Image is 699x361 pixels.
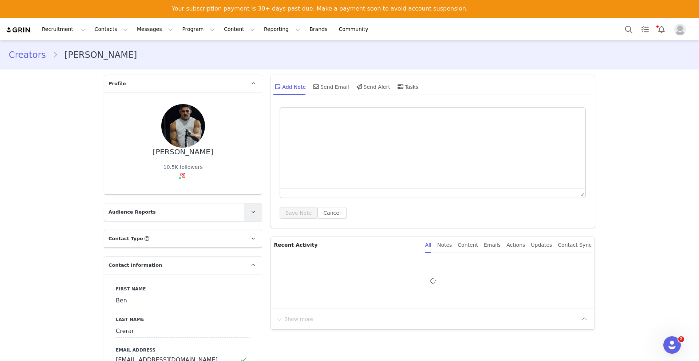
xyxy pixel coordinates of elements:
a: Community [335,21,376,37]
button: Contacts [90,21,132,37]
button: Notifications [653,21,670,37]
a: Brands [305,21,334,37]
img: instagram.svg [180,172,186,178]
button: Save Note [280,207,317,219]
a: View Invoices [172,17,217,25]
span: Contact Type [108,235,143,242]
button: Messages [133,21,177,37]
a: Creators [9,48,52,62]
div: Add Note [273,78,306,95]
div: Send Alert [355,78,390,95]
span: Contact Information [108,262,162,269]
div: Emails [484,237,501,253]
div: Notes [437,237,452,253]
button: Search [621,21,637,37]
p: Recent Activity [274,237,419,253]
div: Press the Up and Down arrow keys to resize the editor. [577,189,585,198]
label: Email Address [116,347,250,353]
img: cd0bd956-e9b1-42e7-ab47-2ce2924dd79b.jpg [161,104,205,148]
button: Profile [670,24,693,35]
iframe: Intercom live chat [663,336,681,354]
div: All [425,237,431,253]
span: Audience Reports [108,209,156,216]
div: Updates [531,237,552,253]
div: Actions [506,237,525,253]
img: grin logo [6,27,31,33]
div: Tasks [396,78,419,95]
div: Send Email [312,78,349,95]
label: Last Name [116,316,250,323]
a: Tasks [637,21,653,37]
button: Program [178,21,219,37]
div: Contact Sync [558,237,592,253]
span: Profile [108,80,126,87]
img: placeholder-profile.jpg [674,24,686,35]
iframe: Rich Text Area [280,111,585,189]
button: Reporting [260,21,305,37]
div: [PERSON_NAME] [153,148,213,156]
button: Recruitment [37,21,90,37]
span: 2 [678,336,684,342]
button: Show more [275,313,313,325]
div: Content [458,237,478,253]
button: Content [220,21,259,37]
button: Cancel [317,207,346,219]
div: 10.5K followers [163,163,203,171]
label: First Name [116,286,250,292]
div: Your subscription payment is 30+ days past due. Make a payment soon to avoid account suspension. [172,5,468,12]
